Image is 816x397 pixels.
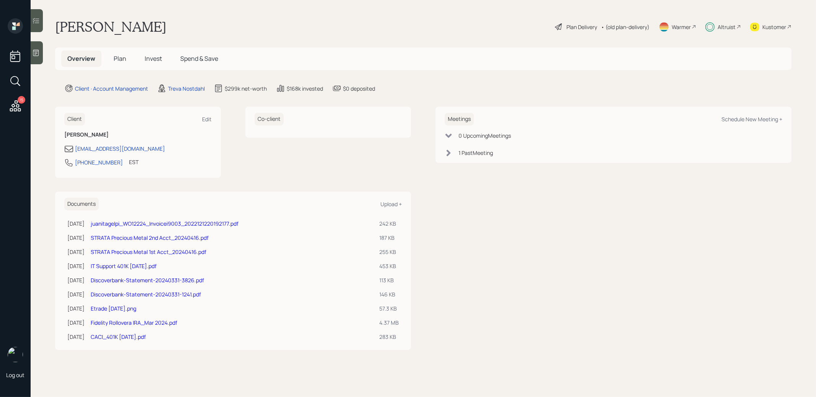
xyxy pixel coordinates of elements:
[672,23,691,31] div: Warmer
[18,96,25,104] div: 15
[379,319,399,327] div: 4.37 MB
[287,85,323,93] div: $168k invested
[459,149,493,157] div: 1 Past Meeting
[67,304,85,312] div: [DATE]
[91,277,204,284] a: Discoverbank-Statement-20240331-3826.pdf
[67,234,85,242] div: [DATE]
[762,23,786,31] div: Kustomer
[67,262,85,270] div: [DATE]
[225,85,267,93] div: $299k net-worth
[721,116,782,123] div: Schedule New Meeting +
[379,248,399,256] div: 255 KB
[67,248,85,256] div: [DATE]
[168,85,205,93] div: Treva Nostdahl
[67,290,85,298] div: [DATE]
[91,220,238,227] a: juanitagelpi_WO12224_Invoicei9003_2022121220192177.pdf
[114,54,126,63] span: Plan
[64,198,99,210] h6: Documents
[64,132,212,138] h6: [PERSON_NAME]
[64,113,85,125] h6: Client
[202,116,212,123] div: Edit
[91,248,206,255] a: STRATA Precious Metal 1st Acct_20240416.pdf
[379,276,399,284] div: 113 KB
[380,200,402,208] div: Upload +
[75,158,123,166] div: [PHONE_NUMBER]
[91,234,209,241] a: STRATA Precious Metal 2nd Acct_20240416.pdf
[445,113,474,125] h6: Meetings
[379,333,399,341] div: 283 KB
[75,85,148,93] div: Client · Account Management
[91,319,177,326] a: Fidelity Rollovera IRA_Mar 2024.pdf
[601,23,650,31] div: • (old plan-delivery)
[255,113,284,125] h6: Co-client
[379,262,399,270] div: 453 KB
[67,54,95,63] span: Overview
[145,54,162,63] span: Invest
[91,333,146,340] a: CACI_401K [DATE].pdf
[718,23,736,31] div: Altruist
[91,262,157,270] a: IT Support 401K [DATE].pdf
[379,304,399,312] div: 57.3 KB
[343,85,375,93] div: $0 deposited
[67,319,85,327] div: [DATE]
[379,220,399,228] div: 242 KB
[67,220,85,228] div: [DATE]
[67,276,85,284] div: [DATE]
[8,347,23,362] img: treva-nostdahl-headshot.png
[180,54,218,63] span: Spend & Save
[459,132,511,140] div: 0 Upcoming Meeting s
[75,145,165,153] div: [EMAIL_ADDRESS][DOMAIN_NAME]
[91,291,201,298] a: Discoverbank-Statement-20240331-1241.pdf
[55,18,166,35] h1: [PERSON_NAME]
[6,371,24,379] div: Log out
[67,333,85,341] div: [DATE]
[379,290,399,298] div: 146 KB
[129,158,139,166] div: EST
[91,305,136,312] a: Etrade [DATE].png
[566,23,597,31] div: Plan Delivery
[379,234,399,242] div: 187 KB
